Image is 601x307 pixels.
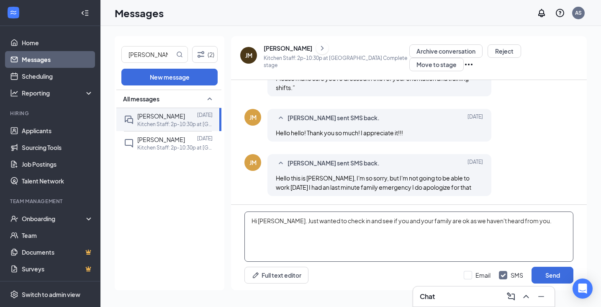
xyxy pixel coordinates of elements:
button: ChevronRight [316,42,329,54]
svg: DoubleChat [124,115,134,125]
svg: SmallChevronUp [276,158,286,168]
button: Send [532,267,573,284]
span: Hello hello! Thank you so much! I appreciate it!!! [276,129,403,137]
a: Job Postings [22,156,93,173]
p: [DATE] [197,135,213,142]
input: Search [122,46,175,62]
svg: Filter [196,49,206,59]
svg: UserCheck [10,214,18,223]
svg: WorkstreamLogo [9,8,18,17]
div: JM [245,51,252,59]
div: Reporting [22,89,94,97]
svg: Pen [252,271,260,279]
div: Onboarding [22,214,86,223]
div: AS [575,9,582,16]
svg: Settings [10,290,18,299]
svg: SmallChevronUp [205,94,215,104]
div: JM [249,158,257,167]
svg: ChatInactive [124,138,134,148]
svg: Notifications [537,8,547,18]
button: ChevronUp [519,290,533,303]
a: DocumentsCrown [22,244,93,261]
svg: SmallChevronUp [276,113,286,123]
h1: Messages [115,6,164,20]
svg: Minimize [536,292,546,302]
a: Team [22,227,93,244]
button: Move to stage [409,58,464,71]
span: [PERSON_NAME] [137,136,185,143]
a: Talent Network [22,173,93,189]
span: Hello this is [PERSON_NAME], I'm so sorry, but I'm not going to be able to work [DATE] I had an l... [276,174,471,191]
svg: MagnifyingGlass [176,51,183,58]
svg: ChevronRight [318,43,326,53]
a: Messages [22,51,93,68]
span: [PERSON_NAME] sent SMS back. [288,158,380,168]
button: Filter (2) [192,46,218,63]
textarea: Hi [PERSON_NAME]. Just wanted to check in and see if you and your family are ok as we haven't hea... [244,212,573,262]
h3: Chat [420,292,435,301]
a: Applicants [22,122,93,139]
button: Reject [488,44,521,58]
div: Team Management [10,198,92,205]
div: [PERSON_NAME] [264,44,312,52]
span: [DATE] [467,158,483,168]
div: JM [249,113,257,121]
svg: Ellipses [464,59,474,70]
p: Kitchen Staff: 2p-10:30p at [GEOGRAPHIC_DATA] [137,121,213,128]
a: Sourcing Tools [22,139,93,156]
div: Hiring [10,110,92,117]
div: Switch to admin view [22,290,80,299]
div: Open Intercom Messenger [573,279,593,299]
p: Kitchen Staff: 2p-10:30p at [GEOGRAPHIC_DATA] [137,144,213,151]
span: [PERSON_NAME] sent SMS back. [288,113,380,123]
svg: ChevronUp [521,292,531,302]
p: Kitchen Staff: 2p-10:30p at [GEOGRAPHIC_DATA] Complete stage [264,54,409,69]
button: New message [121,69,218,85]
a: SurveysCrown [22,261,93,277]
button: Archive conversation [409,44,483,58]
span: All messages [123,95,159,103]
svg: ComposeMessage [506,292,516,302]
a: Scheduling [22,68,93,85]
p: [DATE] [197,111,213,119]
svg: Collapse [81,9,89,17]
button: ComposeMessage [504,290,518,303]
svg: QuestionInfo [555,8,565,18]
svg: Analysis [10,89,18,97]
span: [PERSON_NAME] [137,112,185,120]
span: [DATE] [467,113,483,123]
a: Home [22,34,93,51]
button: Full text editorPen [244,267,308,284]
button: Minimize [534,290,548,303]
